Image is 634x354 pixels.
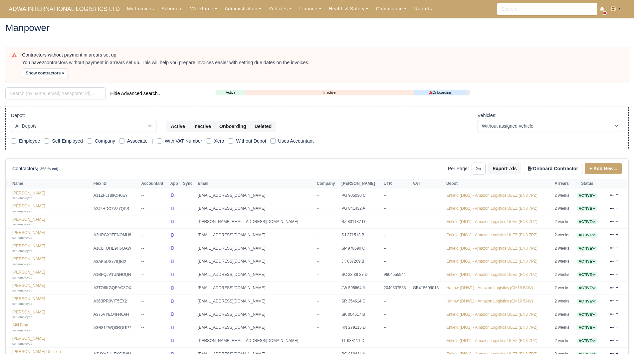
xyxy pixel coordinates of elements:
td: 2 weeks [553,242,574,255]
span: -- [317,219,319,224]
small: self-employed [12,222,32,226]
td: 2 weeks [553,228,574,242]
td: -- [382,228,411,242]
a: Compliance [372,2,410,15]
td: -- [382,295,411,308]
span: Active [577,246,597,251]
h6: Contractors [12,166,58,172]
span: -- [317,286,319,290]
label: Depot: [11,112,25,119]
span: -- [317,246,319,251]
td: PG 905030 C [340,189,382,202]
a: Active [577,259,597,264]
td: 2 weeks [553,282,574,295]
span: Active [577,233,597,238]
td: 2 weeks [553,202,574,215]
td: -- [139,255,168,268]
td: HN 279115 D [340,321,382,334]
a: [PERSON_NAME] self-employed [12,283,90,293]
a: [PERSON_NAME] self-employed [12,310,90,319]
span: | [151,138,153,144]
button: Hide Advanced search... [106,88,166,99]
td: -- [382,189,411,202]
td: -- [139,189,168,202]
td: -- [139,202,168,215]
td: [EMAIL_ADDRESS][DOMAIN_NAME] [196,242,315,255]
a: Active [577,312,597,317]
th: Name [6,179,92,189]
span: Active [577,286,597,291]
a: Enfield (DIG1) - Amazon Logistics ULEZ (EN3 7PZ) [446,193,537,198]
a: Health & Safety [325,2,372,15]
a: Enfield (DIG1) - Amazon Logistics ULEZ (EN3 7PZ) [446,312,537,317]
span: -- [317,233,319,237]
th: Sync [181,179,196,189]
a: Active [577,219,597,224]
label: Company [95,137,115,145]
button: Onboarding [215,121,251,132]
a: My Invoices [123,2,158,15]
td: 2 weeks [553,268,574,282]
label: Uses Accountant [278,137,314,145]
span: Active [577,219,597,224]
span: ADWA INTERNATIONAL LOGISTICS LTD [5,2,123,16]
th: Flex ID [92,179,140,189]
td: GB415609013 [411,282,445,295]
button: Show contractors » [22,68,68,78]
td: -- [139,215,168,229]
div: + Add New... [582,163,622,174]
td: SZ 831187 D [340,215,382,229]
a: Vehicles [265,2,296,15]
td: [EMAIL_ADDRESS][DOMAIN_NAME] [196,308,315,321]
a: Active [577,338,597,343]
a: [PERSON_NAME] self-employed [12,191,90,200]
small: self-employed [12,342,32,345]
td: 2 weeks [553,321,574,334]
span: -- [317,272,319,277]
td: [PERSON_NAME][EMAIL_ADDRESS][DOMAIN_NAME] [196,334,315,348]
a: Enfield (DIG1) - Amazon Logistics ULEZ (EN3 7PZ) [446,259,537,264]
label: Per Page: [448,165,469,173]
small: self-employed [12,249,32,253]
a: ADWA INTERNATIONAL LOGISTICS LTD [5,3,123,16]
label: Self-Employed [52,137,83,145]
span: Active [577,299,597,304]
label: Without Depot [236,137,266,145]
h2: Manpower [5,23,629,32]
td: 2 weeks [553,308,574,321]
td: -- [139,242,168,255]
a: Active [216,90,245,95]
a: [PERSON_NAME] self-employed [12,217,90,227]
td: -- [139,268,168,282]
a: Enfield (DIG1) - Amazon Logistics ULEZ (EN3 7PZ) [446,246,537,251]
td: -- [382,215,411,229]
a: Harlow (DHW1) - Amazon Logistics (CM19 5AW) [446,299,533,303]
input: Search (by name, email, transporter id) ... [5,87,106,99]
th: VAT [411,179,445,189]
small: self-employed [12,289,32,292]
button: Deleted [250,121,276,132]
td: TL 638111 D [340,334,382,348]
th: Email [196,179,315,189]
a: Inactive [245,90,414,95]
span: -- [317,193,319,198]
a: Active [577,325,597,330]
a: Workforce [186,2,221,15]
td: [EMAIL_ADDRESS][DOMAIN_NAME] [196,202,315,215]
small: (1356 found) [37,167,59,171]
a: Albi Biba self-employed [12,323,90,332]
strong: 2 [42,60,44,65]
a: Enfield (DIG1) - Amazon Logistics ULEZ (EN3 7PZ) [446,338,537,343]
span: -- [317,325,319,330]
button: Active [166,121,189,132]
td: -- [382,334,411,348]
th: Status [574,179,601,189]
span: Active [577,338,597,343]
small: self-employed [12,262,32,266]
td: -- [382,308,411,321]
a: [PERSON_NAME] self-employed [12,204,90,213]
td: A3TO6KGQEAQ3OX [92,282,140,295]
td: SR 354614 C [340,295,382,308]
th: Accountant [139,179,168,189]
label: Associate [127,137,148,145]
